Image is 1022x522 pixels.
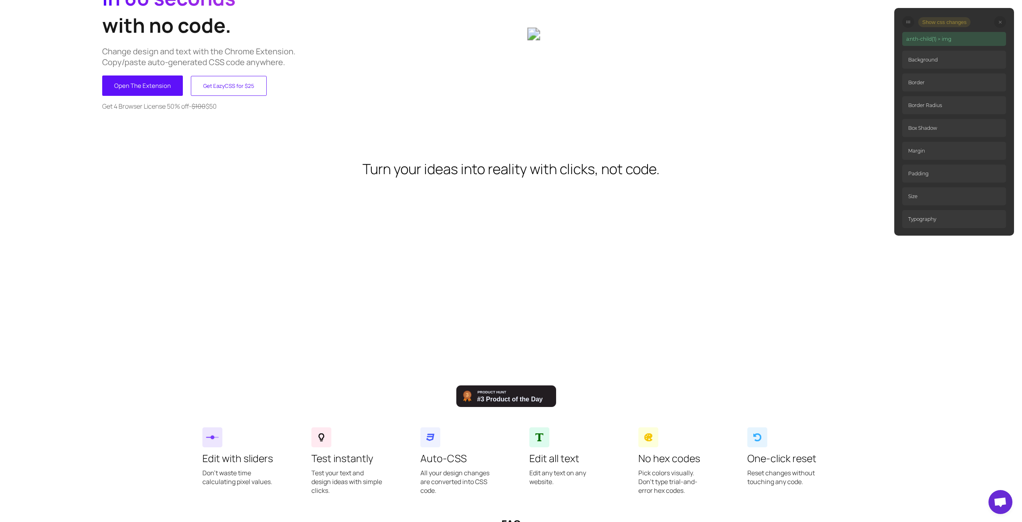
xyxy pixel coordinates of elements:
p: Pick colors visually. Don't type trial-and-error hex codes. [638,468,711,503]
span: Get 4 Browser License 50% off [102,102,189,111]
h3: Edit all text [529,451,602,465]
p: - $50 [102,102,511,111]
h2: Turn your ideas into reality with clicks, not code. [362,159,660,179]
div: Open chat [988,490,1012,514]
button: Get EazyCSS for $25 [191,76,267,96]
strike: $100 [192,102,206,111]
p: Reset changes without touching any code. [747,468,820,494]
h3: Auto-CSS [420,451,493,465]
p: All your design changes are converted into CSS code. [420,468,493,503]
h3: Edit with sliders [202,451,275,465]
img: 6b047dab-316a-43c3-9607-f359b430237e_aasl3q.gif [527,28,920,40]
p: Don't waste time calculating pixel values. [202,468,275,494]
h3: Test instantly [311,451,384,465]
button: Open The Extension [102,75,183,96]
h3: One-click reset [747,451,820,465]
p: Test your text and design ideas with simple clicks. [311,468,384,503]
p: Edit any text on any website. [529,468,602,494]
img: EazyCSS - No code CSS editor for any website. | Product Hunt Embed [456,385,556,407]
p: Change design and text with the Chrome Extension. Copy/paste auto-generated CSS code anywhere. [102,46,511,67]
h3: No hex codes [638,451,711,465]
